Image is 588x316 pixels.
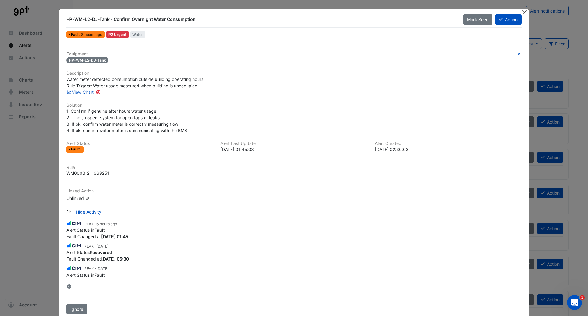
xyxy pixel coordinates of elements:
div: [DATE] 02:30:03 [375,146,522,153]
span: Fault Changed at [66,234,128,239]
strong: Fault [94,272,105,278]
h6: Alert Last Update [221,141,367,146]
div: Unlinked [66,195,140,201]
div: Tooltip anchor [96,89,101,95]
span: Alert Status in [66,272,105,278]
div: WM0003-2 - 969251 [66,170,109,176]
h6: Linked Action [66,188,522,194]
span: HP-WM-L2-DJ-Tank [66,57,108,63]
img: CIM [66,265,82,272]
span: Fault Changed at [66,256,129,261]
strong: 2025-09-12 01:45:03 [101,234,128,239]
button: Action [495,14,522,25]
span: Fault [71,147,81,151]
strong: Fault [94,227,105,233]
strong: 2025-08-28 05:30:03 [101,256,129,261]
span: Water meter detected consumption outside building operating hours Rule Trigger: Water usage measu... [66,77,203,88]
h6: Alert Status [66,141,213,146]
img: CIM [66,220,82,227]
h6: Solution [66,103,522,108]
span: Fault [71,33,81,36]
div: [DATE] 01:45:03 [221,146,367,153]
button: Close [521,9,528,15]
div: P2 Urgent [106,31,129,38]
button: Ignore [66,304,87,314]
h6: Description [66,71,522,76]
span: 1 [580,295,585,300]
a: View Chart [66,89,94,95]
small: PEAK - [84,221,117,227]
span: 1. Confirm if genuine after hours water usage 2. If not, inspect system for open taps or leaks 3.... [66,109,187,133]
button: Mark Seen [463,14,492,25]
span: 2025-08-29 00:19:27 [96,244,108,249]
h6: Rule [66,165,522,170]
iframe: Intercom live chat [567,295,582,310]
small: PEAK - [84,266,108,272]
span: Alert Status [66,250,112,255]
img: CIM [66,242,82,249]
fa-icon: Edit Linked Action [85,196,90,201]
span: Water [130,31,146,38]
h6: Alert Created [375,141,522,146]
fa-layers: More [66,284,72,289]
strong: Recovered [90,250,112,255]
span: 2025-09-12 03:50:12 [96,222,117,226]
span: Fri 12-Sep-2025 01:45 AEST [81,32,102,37]
h6: Equipment [66,51,522,57]
div: HP-WM-L2-DJ-Tank - Confirm Overnight Water Consumption [66,16,456,22]
span: 2025-08-27 04:39:22 [96,266,108,271]
span: Ignore [70,306,83,312]
span: Mark Seen [467,17,488,22]
button: Hide Activity [72,207,105,217]
span: Alert Status in [66,227,105,233]
small: PEAK - [84,244,108,249]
